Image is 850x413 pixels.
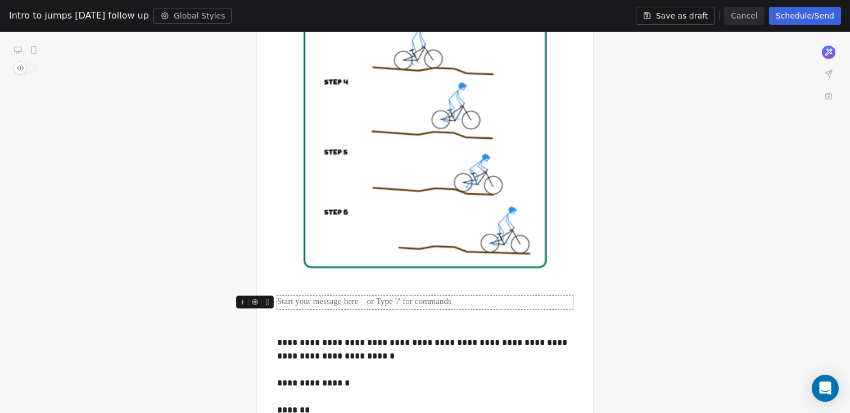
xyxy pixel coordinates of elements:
span: Intro to jumps [DATE] follow up [9,9,149,22]
button: Global Styles [153,8,232,24]
button: Cancel [724,7,764,25]
div: Open Intercom Messenger [812,375,839,402]
button: Save as draft [636,7,715,25]
button: Schedule/Send [769,7,841,25]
